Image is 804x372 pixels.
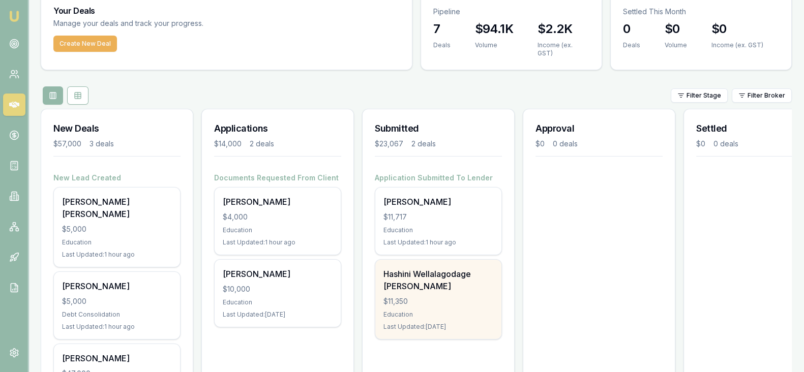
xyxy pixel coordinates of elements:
h3: Applications [214,121,341,136]
h3: 0 [623,21,640,37]
div: $4,000 [223,212,333,222]
div: Last Updated: 1 hour ago [62,251,172,259]
div: Education [62,238,172,246]
div: [PERSON_NAME] [PERSON_NAME] [62,196,172,220]
div: $5,000 [62,224,172,234]
h3: $0 [711,21,763,37]
button: Create New Deal [53,36,117,52]
div: 0 deals [713,139,738,149]
div: $14,000 [214,139,242,149]
div: $0 [696,139,705,149]
button: Filter Stage [671,88,728,103]
div: Debt Consolidation [62,311,172,319]
h3: New Deals [53,121,181,136]
span: Filter Broker [748,91,785,100]
div: 2 deals [411,139,436,149]
span: Filter Stage [687,91,721,100]
div: Deals [433,41,451,49]
button: Filter Broker [732,88,792,103]
div: 0 deals [553,139,578,149]
div: Last Updated: 1 hour ago [223,238,333,246]
div: Last Updated: [DATE] [383,323,493,331]
div: $5,000 [62,296,172,306]
p: Manage your deals and track your progress. [53,18,314,29]
h3: $2.2K [538,21,589,37]
div: Income (ex. GST) [711,41,763,49]
div: 3 deals [90,139,114,149]
h3: $94.1K [475,21,513,37]
div: $11,350 [383,296,493,306]
div: Income (ex. GST) [538,41,589,57]
div: $0 [535,139,545,149]
div: Volume [475,41,513,49]
div: Deals [623,41,640,49]
div: $10,000 [223,284,333,294]
h3: 7 [433,21,451,37]
h3: Your Deals [53,7,400,15]
h3: Submitted [375,121,502,136]
div: Education [223,226,333,234]
p: Pipeline [433,7,589,17]
div: Volume [665,41,687,49]
h4: New Lead Created [53,173,181,183]
h3: $0 [665,21,687,37]
div: Education [383,311,493,319]
div: [PERSON_NAME] [223,268,333,280]
h4: Application Submitted To Lender [375,173,502,183]
div: Last Updated: [DATE] [223,311,333,319]
div: Last Updated: 1 hour ago [383,238,493,246]
div: [PERSON_NAME] [383,196,493,208]
div: Education [223,298,333,306]
div: Hashini Wellalagodage [PERSON_NAME] [383,268,493,292]
div: 2 deals [250,139,274,149]
div: $57,000 [53,139,81,149]
img: emu-icon-u.png [8,10,20,22]
div: $23,067 [375,139,403,149]
h4: Documents Requested From Client [214,173,341,183]
div: Last Updated: 1 hour ago [62,323,172,331]
div: [PERSON_NAME] [223,196,333,208]
div: [PERSON_NAME] [62,280,172,292]
div: Education [383,226,493,234]
p: Settled This Month [623,7,779,17]
div: [PERSON_NAME] [62,352,172,364]
div: $11,717 [383,212,493,222]
h3: Approval [535,121,663,136]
